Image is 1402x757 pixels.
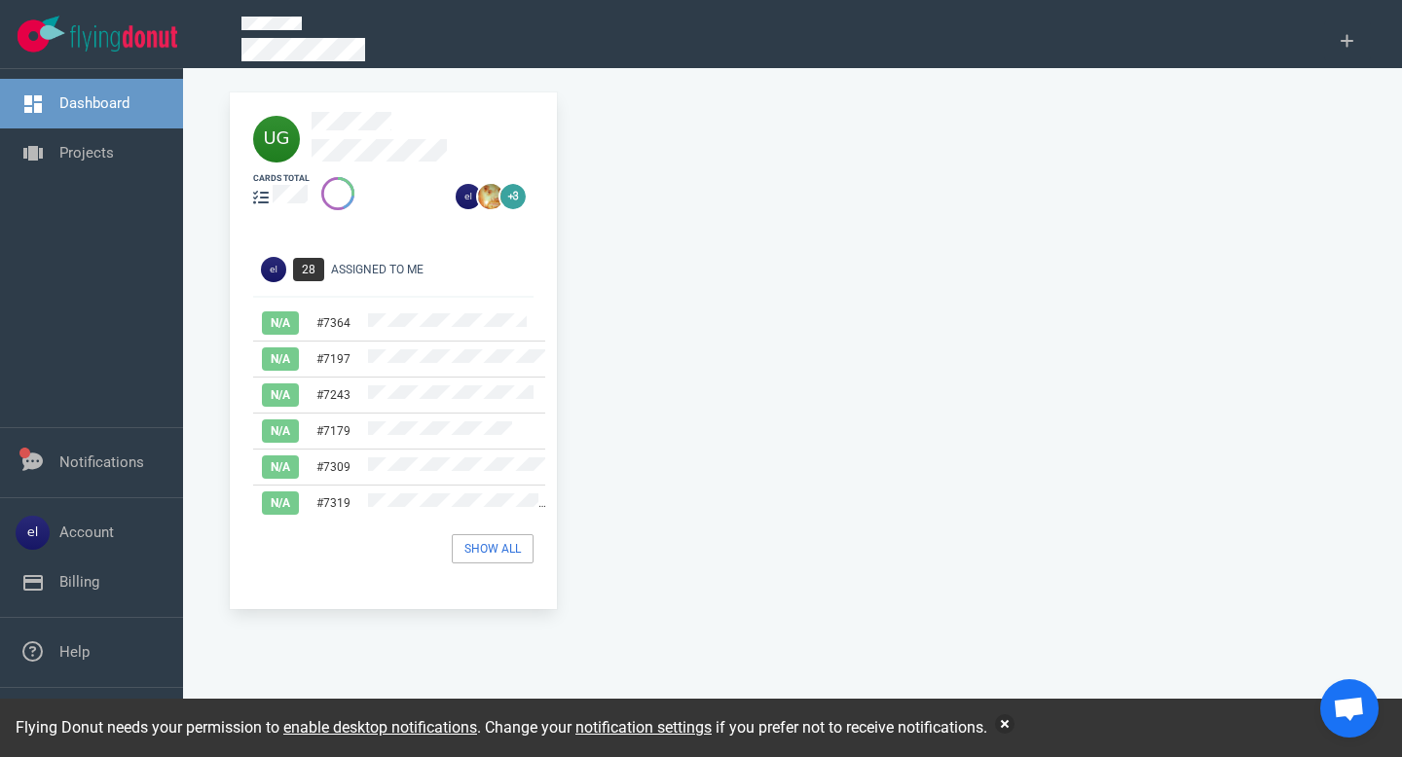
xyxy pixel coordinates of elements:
[59,573,99,591] a: Billing
[262,491,299,515] span: N/A
[262,311,299,335] span: N/A
[59,94,129,112] a: Dashboard
[262,455,299,479] span: N/A
[262,383,299,407] span: N/A
[452,534,534,563] a: Show All
[1320,679,1379,738] a: Open chat
[70,25,177,52] img: Flying Donut text logo
[261,257,286,282] img: Avatar
[316,424,350,438] a: #7179
[477,718,987,737] span: . Change your if you prefer not to receive notifications.
[262,347,299,371] span: N/A
[331,261,545,278] div: Assigned To Me
[253,116,300,162] img: 40
[59,144,114,162] a: Projects
[262,419,299,443] span: N/A
[575,718,712,737] a: notification settings
[59,643,90,661] a: Help
[316,352,350,366] a: #7197
[59,523,114,541] a: Account
[508,191,518,201] text: +3
[316,460,350,474] a: #7309
[293,258,324,281] span: 28
[16,718,477,737] span: Flying Donut needs your permission to
[316,496,350,510] a: #7319
[253,172,310,185] div: cards total
[316,388,350,402] a: #7243
[456,184,481,209] img: 26
[283,718,477,737] a: enable desktop notifications
[59,453,144,471] a: Notifications
[478,184,503,209] img: 26
[316,316,350,330] a: #7364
